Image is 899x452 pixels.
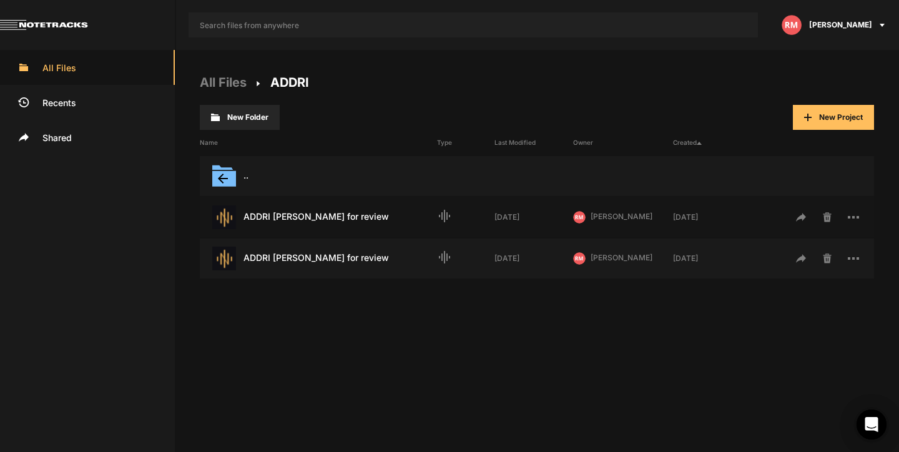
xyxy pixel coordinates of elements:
div: Name [200,138,437,147]
span: [PERSON_NAME] [591,212,652,221]
div: Created [673,138,752,147]
button: New Folder [200,105,280,130]
div: [DATE] [673,253,752,264]
div: [DATE] [494,253,573,264]
div: Last Modified [494,138,573,147]
div: Open Intercom Messenger [857,410,887,440]
div: Type [437,138,494,147]
img: letters [573,252,586,265]
mat-icon: Audio [437,250,452,265]
div: ADDRI [PERSON_NAME] for review [200,247,437,270]
img: folder.svg [212,164,236,188]
mat-icon: arrow_back [215,171,230,186]
div: .. [200,164,437,188]
span: [PERSON_NAME] [591,253,652,262]
button: New Project [793,105,874,130]
span: [PERSON_NAME] [809,19,872,31]
h4: ADDRI [200,75,874,90]
img: star-track.png [212,205,236,229]
div: Owner [573,138,673,147]
a: All Files [200,75,247,90]
img: letters [573,211,586,224]
img: letters [782,15,802,35]
div: [DATE] [673,212,752,223]
img: star-track.png [212,247,236,270]
mat-icon: Audio [437,209,452,224]
span: New Project [819,112,863,122]
input: Search files from anywhere [189,12,758,37]
div: [DATE] [494,212,573,223]
div: ADDRI [PERSON_NAME] for review [200,205,437,229]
